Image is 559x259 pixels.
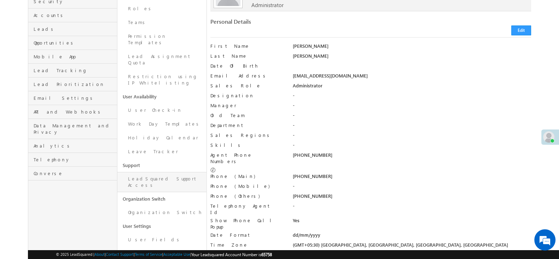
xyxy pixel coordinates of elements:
label: Date Format [210,232,284,238]
div: [PHONE_NUMBER] [293,152,531,162]
a: User Availability [117,90,206,103]
a: Organization Switch [117,206,206,219]
a: About [94,252,105,257]
div: [PERSON_NAME] [293,43,531,53]
label: Phone (Mobile) [210,183,270,189]
span: Converse [34,170,115,177]
div: [PERSON_NAME] [293,53,531,63]
div: [EMAIL_ADDRESS][DOMAIN_NAME] [293,73,531,82]
label: Manager [210,102,284,109]
a: Lead Tracking [28,64,117,77]
a: Opportunities [28,36,117,50]
div: Yes [293,217,531,227]
div: (GMT+05:30) [GEOGRAPHIC_DATA], [GEOGRAPHIC_DATA], [GEOGRAPHIC_DATA], [GEOGRAPHIC_DATA] [293,242,531,252]
a: User Check-in [117,103,206,117]
label: Phone (Others) [210,193,284,199]
a: Permission Templates [117,29,206,50]
span: © 2025 LeadSquared | | | | | [56,251,272,258]
label: Agent Phone Numbers [210,152,284,165]
label: Skills [210,142,284,148]
div: - [293,132,531,142]
span: Email Settings [34,95,115,101]
span: Administrator [251,2,284,8]
a: Holiday Calendar [117,131,206,145]
a: Data Management and Privacy [28,119,117,139]
label: Old Team [210,112,284,119]
span: Opportunities [34,40,115,46]
span: Telephony [34,156,115,163]
a: Restriction using IP Whitelisting [117,70,206,90]
span: Accounts [34,12,115,18]
a: User Settings [117,219,206,233]
label: Email Address [210,73,284,79]
a: Accounts [28,8,117,22]
span: Your Leadsquared Account Number is [191,252,272,257]
label: Department [210,122,284,128]
a: Lead Assignment Quota [117,50,206,70]
label: Sales Role [210,82,284,89]
div: dd/mm/yyyy [293,232,531,242]
div: Personal Details [210,18,367,28]
a: Teams [117,16,206,29]
span: Lead Tracking [34,67,115,74]
label: Telephony Agent Id [210,203,284,215]
span: Lead Prioritization [34,81,115,87]
div: - [293,203,531,213]
button: Edit [511,25,531,35]
a: Analytics [28,139,117,153]
label: Time Zone [210,242,284,248]
a: Terms of Service [135,252,162,257]
span: Leads [34,26,115,32]
span: Data Management and Privacy [34,122,115,135]
label: First Name [210,43,284,49]
a: Contact Support [106,252,134,257]
a: Acceptable Use [163,252,190,257]
span: Analytics [34,143,115,149]
a: Lead Prioritization [28,77,117,91]
a: Organization Switch [117,192,206,206]
div: [PHONE_NUMBER] [293,173,531,183]
label: Phone (Main) [210,173,284,179]
a: Email Settings [28,91,117,105]
label: Sales Regions [210,132,284,138]
a: LeadSquared Support Access [117,172,206,192]
div: - [293,142,531,152]
a: Support [117,159,206,172]
div: - [293,102,531,112]
a: Mobile App [28,50,117,64]
a: Roles [117,2,206,16]
div: Administrator [293,82,531,92]
div: - [293,92,531,102]
div: - [293,122,531,132]
label: Show Phone Call Popup [210,217,284,230]
span: Mobile App [34,53,115,60]
a: Converse [28,167,117,180]
label: Date Of Birth [210,63,284,69]
a: Leads [28,22,117,36]
div: - [293,112,531,122]
a: Telephony [28,153,117,167]
div: - [293,183,531,193]
a: Work Day Templates [117,117,206,131]
a: Leave Tracker [117,145,206,159]
a: User Fields [117,233,206,247]
a: API and Webhooks [28,105,117,119]
span: API and Webhooks [34,109,115,115]
span: 65758 [261,252,272,257]
label: Last Name [210,53,284,59]
div: [PHONE_NUMBER] [293,193,531,203]
label: Designation [210,92,284,99]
